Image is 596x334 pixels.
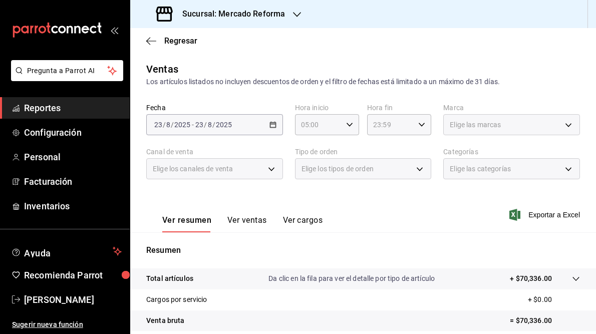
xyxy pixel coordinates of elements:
input: ---- [215,121,232,129]
span: Ayuda [24,245,109,257]
span: - [192,121,194,129]
span: Elige las categorías [450,164,511,174]
span: Regresar [164,36,197,46]
span: Elige las marcas [450,120,501,130]
label: Hora fin [367,104,431,111]
span: Personal [24,150,122,164]
p: + $0.00 [528,294,580,305]
input: -- [207,121,212,129]
button: Ver cargos [283,215,323,232]
p: Total artículos [146,273,193,284]
h3: Sucursal: Mercado Reforma [174,8,285,20]
p: Venta bruta [146,315,184,326]
label: Categorías [443,148,580,155]
div: Ventas [146,62,178,77]
button: Ver ventas [227,215,267,232]
span: Inventarios [24,199,122,213]
span: Sugerir nueva función [12,319,122,330]
button: open_drawer_menu [110,26,118,34]
p: = $70,336.00 [510,315,580,326]
span: Facturación [24,175,122,188]
div: Los artículos listados no incluyen descuentos de orden y el filtro de fechas está limitado a un m... [146,77,580,87]
label: Marca [443,104,580,111]
p: Da clic en la fila para ver el detalle por tipo de artículo [268,273,435,284]
button: Regresar [146,36,197,46]
input: -- [166,121,171,129]
a: Pregunta a Parrot AI [7,73,123,83]
label: Tipo de orden [295,148,432,155]
p: Cargos por servicio [146,294,207,305]
input: -- [195,121,204,129]
span: / [204,121,207,129]
span: Reportes [24,101,122,115]
span: [PERSON_NAME] [24,293,122,306]
span: Elige los tipos de orden [302,164,374,174]
span: / [212,121,215,129]
button: Exportar a Excel [511,209,580,221]
div: navigation tabs [162,215,323,232]
label: Hora inicio [295,104,359,111]
span: Pregunta a Parrot AI [27,66,108,76]
label: Canal de venta [146,148,283,155]
p: + $70,336.00 [510,273,552,284]
span: / [171,121,174,129]
span: Configuración [24,126,122,139]
label: Fecha [146,104,283,111]
input: -- [154,121,163,129]
button: Pregunta a Parrot AI [11,60,123,81]
span: / [163,121,166,129]
input: ---- [174,121,191,129]
p: Resumen [146,244,580,256]
span: Elige los canales de venta [153,164,233,174]
span: Recomienda Parrot [24,268,122,282]
button: Ver resumen [162,215,211,232]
